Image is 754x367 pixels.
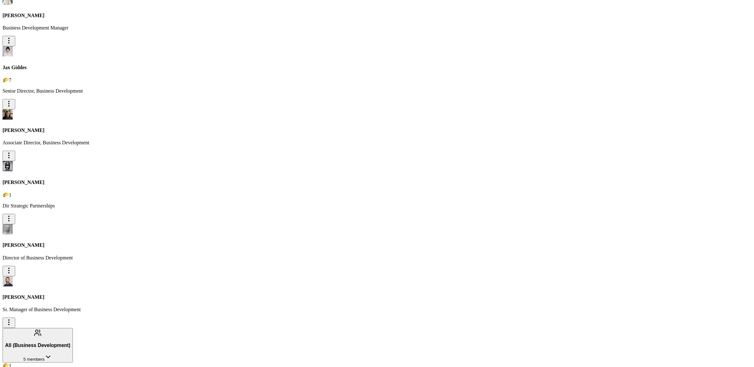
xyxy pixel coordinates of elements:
h4: [PERSON_NAME] [3,180,751,185]
span: taco [3,77,9,83]
h4: [PERSON_NAME] [3,128,751,133]
span: 1 [9,192,11,198]
h4: Jax Giddes [3,65,751,70]
button: All (Business Development)5 members [3,328,73,363]
p: Senior Director, Business Development [3,88,751,94]
p: Sr. Manager of Business Development [3,307,751,312]
span: 7 [9,77,11,83]
p: Associate Director, Business Development [3,140,751,146]
p: Director of Business Development [3,255,751,261]
span: taco [3,192,9,198]
h3: All (Business Development) [5,343,70,348]
p: Business Development Manager [3,25,751,31]
h4: [PERSON_NAME] [3,13,751,18]
span: 5 members [23,357,45,362]
p: Dir Strategic Partnerships [3,203,751,209]
h4: [PERSON_NAME] [3,294,751,300]
h4: [PERSON_NAME] [3,242,751,248]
